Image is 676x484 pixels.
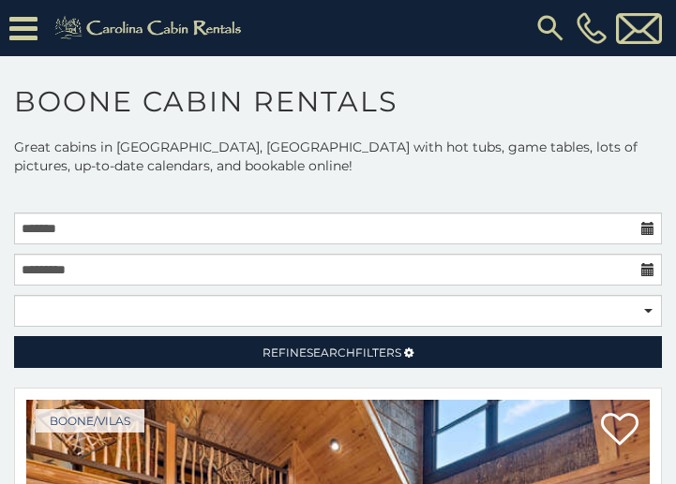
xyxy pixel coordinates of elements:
span: Search [307,345,355,359]
img: Khaki-logo.png [47,13,254,43]
a: Add to favorites [601,411,638,450]
a: [PHONE_NUMBER] [572,12,611,44]
img: search-regular.svg [533,11,567,45]
a: Boone/Vilas [36,409,144,433]
span: Refine Filters [263,345,401,359]
a: RefineSearchFilters [14,336,662,368]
